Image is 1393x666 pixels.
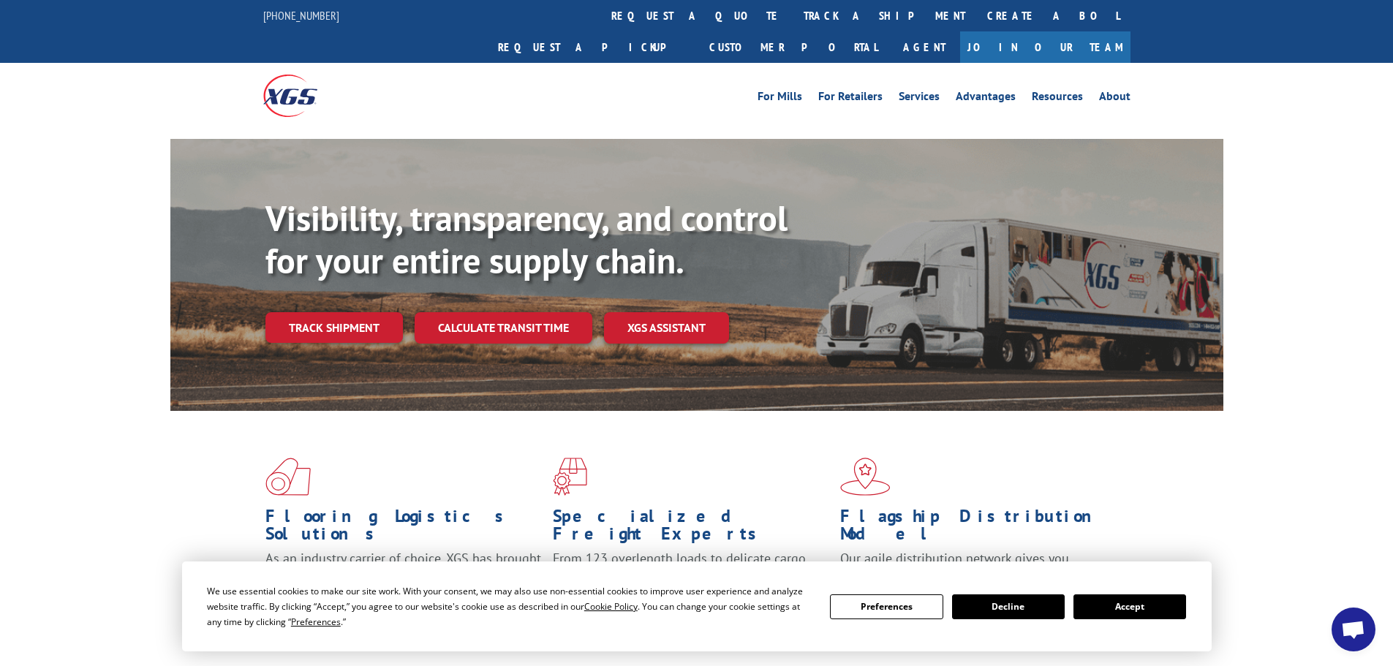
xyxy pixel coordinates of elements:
[265,312,403,343] a: Track shipment
[553,550,829,615] p: From 123 overlength loads to delicate cargo, our experienced staff knows the best way to move you...
[888,31,960,63] a: Agent
[265,195,788,283] b: Visibility, transparency, and control for your entire supply chain.
[487,31,698,63] a: Request a pickup
[840,458,891,496] img: xgs-icon-flagship-distribution-model-red
[840,550,1109,584] span: Our agile distribution network gives you nationwide inventory management on demand.
[1073,594,1186,619] button: Accept
[818,91,883,107] a: For Retailers
[899,91,940,107] a: Services
[1032,91,1083,107] a: Resources
[956,91,1016,107] a: Advantages
[698,31,888,63] a: Customer Portal
[553,507,829,550] h1: Specialized Freight Experts
[265,458,311,496] img: xgs-icon-total-supply-chain-intelligence-red
[830,594,943,619] button: Preferences
[758,91,802,107] a: For Mills
[604,312,729,344] a: XGS ASSISTANT
[182,561,1212,651] div: Cookie Consent Prompt
[840,507,1117,550] h1: Flagship Distribution Model
[1099,91,1130,107] a: About
[291,616,341,628] span: Preferences
[415,312,592,344] a: Calculate transit time
[207,583,812,629] div: We use essential cookies to make our site work. With your consent, we may also use non-essential ...
[584,600,638,613] span: Cookie Policy
[263,8,339,23] a: [PHONE_NUMBER]
[952,594,1065,619] button: Decline
[960,31,1130,63] a: Join Our Team
[265,507,542,550] h1: Flooring Logistics Solutions
[265,550,541,602] span: As an industry carrier of choice, XGS has brought innovation and dedication to flooring logistics...
[1332,608,1375,651] a: Open chat
[553,458,587,496] img: xgs-icon-focused-on-flooring-red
